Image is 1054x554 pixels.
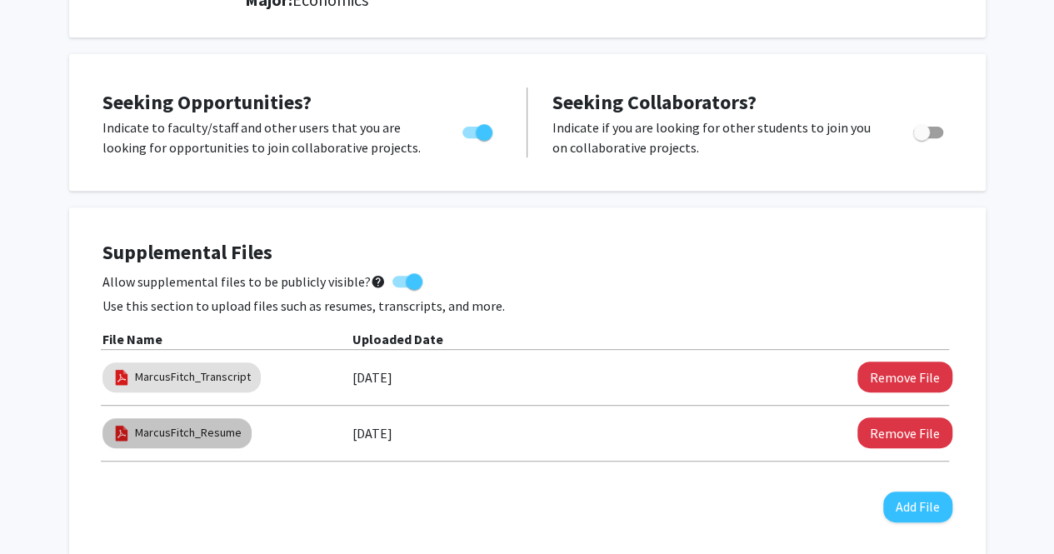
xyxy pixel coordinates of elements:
img: pdf_icon.png [112,424,131,442]
mat-icon: help [371,272,386,292]
b: Uploaded Date [352,331,443,347]
div: Toggle [907,117,952,142]
p: Use this section to upload files such as resumes, transcripts, and more. [102,296,952,316]
label: [DATE] [352,419,392,447]
label: [DATE] [352,363,392,392]
button: Remove MarcusFitch_Transcript File [857,362,952,392]
b: File Name [102,331,162,347]
div: Toggle [456,117,502,142]
h4: Supplemental Files [102,241,952,265]
button: Add File [883,492,952,522]
p: Indicate to faculty/staff and other users that you are looking for opportunities to join collabor... [102,117,431,157]
span: Seeking Collaborators? [552,89,757,115]
a: MarcusFitch_Resume [135,424,242,442]
a: MarcusFitch_Transcript [135,368,251,386]
span: Allow supplemental files to be publicly visible? [102,272,386,292]
img: pdf_icon.png [112,368,131,387]
iframe: Chat [12,479,71,542]
span: Seeking Opportunities? [102,89,312,115]
button: Remove MarcusFitch_Resume File [857,417,952,448]
p: Indicate if you are looking for other students to join you on collaborative projects. [552,117,882,157]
